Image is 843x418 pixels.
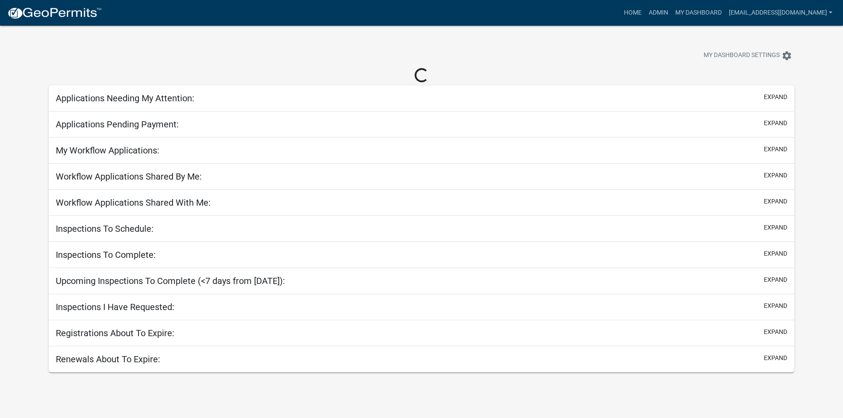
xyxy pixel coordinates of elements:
[764,353,787,363] button: expand
[56,328,174,338] h5: Registrations About To Expire:
[781,50,792,61] i: settings
[764,171,787,180] button: expand
[704,50,780,61] span: My Dashboard Settings
[56,249,156,260] h5: Inspections To Complete:
[725,4,836,21] a: [EMAIL_ADDRESS][DOMAIN_NAME]
[764,92,787,102] button: expand
[764,119,787,128] button: expand
[620,4,645,21] a: Home
[645,4,672,21] a: Admin
[764,197,787,206] button: expand
[56,223,154,234] h5: Inspections To Schedule:
[697,47,799,64] button: My Dashboard Settingssettings
[764,275,787,284] button: expand
[56,197,211,208] h5: Workflow Applications Shared With Me:
[56,119,179,130] h5: Applications Pending Payment:
[672,4,725,21] a: My Dashboard
[764,249,787,258] button: expand
[56,171,202,182] h5: Workflow Applications Shared By Me:
[764,145,787,154] button: expand
[764,301,787,311] button: expand
[56,93,194,104] h5: Applications Needing My Attention:
[56,276,285,286] h5: Upcoming Inspections To Complete (<7 days from [DATE]):
[56,145,159,156] h5: My Workflow Applications:
[764,327,787,337] button: expand
[56,302,174,312] h5: Inspections I Have Requested:
[764,223,787,232] button: expand
[56,354,160,364] h5: Renewals About To Expire:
